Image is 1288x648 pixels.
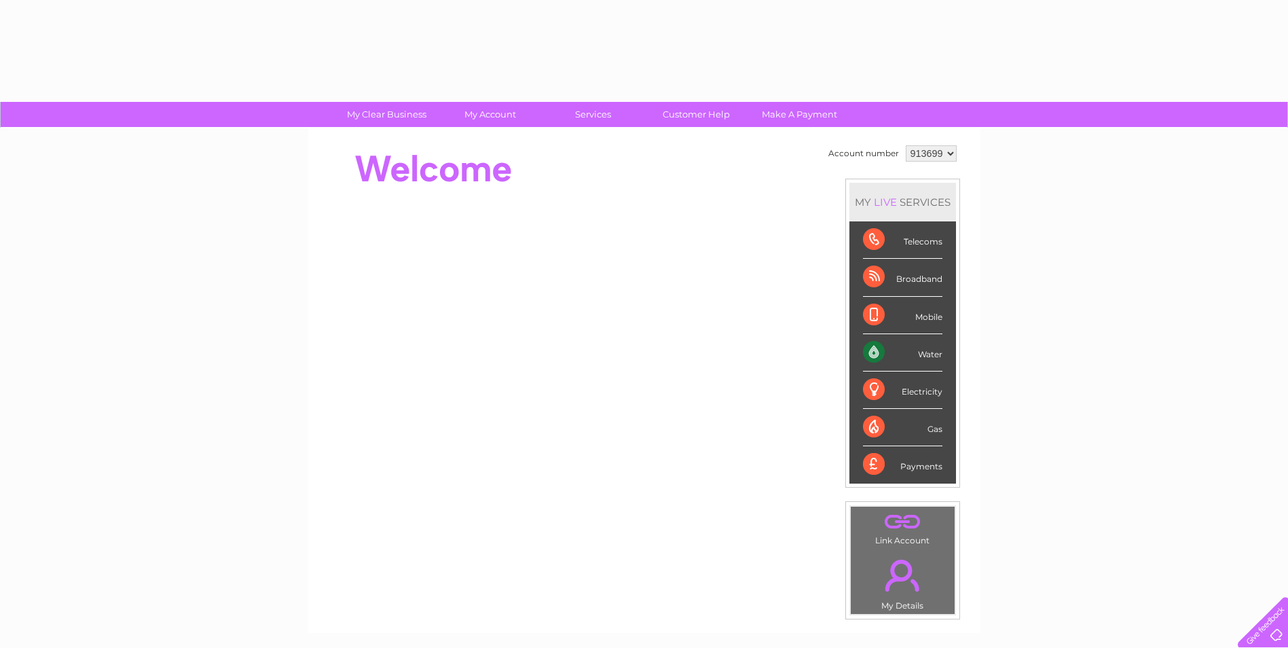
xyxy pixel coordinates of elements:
div: Gas [863,409,942,446]
div: MY SERVICES [849,183,956,221]
td: Account number [825,142,902,165]
td: Link Account [850,506,955,549]
div: LIVE [871,196,900,209]
div: Electricity [863,372,942,409]
div: Telecoms [863,221,942,259]
td: My Details [850,548,955,615]
a: Customer Help [640,102,752,127]
div: Mobile [863,297,942,334]
a: Make A Payment [743,102,855,127]
div: Payments [863,446,942,483]
a: . [854,510,951,534]
a: Services [537,102,649,127]
div: Broadband [863,259,942,296]
div: Water [863,334,942,372]
a: My Clear Business [331,102,443,127]
a: . [854,552,951,599]
a: My Account [434,102,546,127]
